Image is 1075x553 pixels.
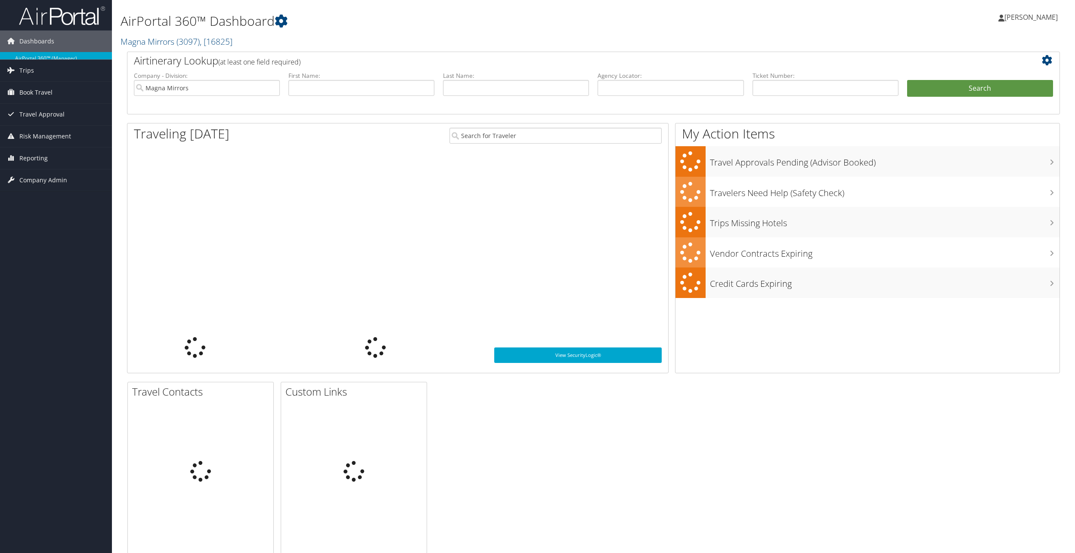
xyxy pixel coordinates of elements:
span: Dashboards [19,31,54,52]
h3: Travelers Need Help (Safety Check) [710,183,1060,199]
label: Company - Division: [134,71,280,80]
h2: Airtinerary Lookup [134,53,976,68]
span: Trips [19,60,34,81]
span: Travel Approval [19,104,65,125]
img: airportal-logo.png [19,6,105,26]
span: Company Admin [19,169,67,191]
a: Travelers Need Help (Safety Check) [675,177,1060,207]
h3: Travel Approvals Pending (Advisor Booked) [710,152,1060,169]
input: Search for Traveler [449,128,662,144]
h1: My Action Items [675,125,1060,143]
span: [PERSON_NAME] [1004,12,1058,22]
a: View SecurityLogic® [494,347,662,363]
h2: Custom Links [285,384,427,399]
span: Reporting [19,147,48,169]
span: , [ 16825 ] [200,36,232,47]
a: Travel Approvals Pending (Advisor Booked) [675,146,1060,177]
label: Ticket Number: [753,71,898,80]
label: First Name: [288,71,434,80]
h2: Travel Contacts [132,384,273,399]
span: Risk Management [19,126,71,147]
label: Agency Locator: [598,71,744,80]
a: Trips Missing Hotels [675,207,1060,237]
h1: AirPortal 360™ Dashboard [121,12,751,30]
span: Book Travel [19,82,53,103]
span: ( 3097 ) [177,36,200,47]
h3: Trips Missing Hotels [710,213,1060,229]
a: Vendor Contracts Expiring [675,237,1060,268]
a: [PERSON_NAME] [998,4,1066,30]
button: Search [907,80,1053,97]
a: Credit Cards Expiring [675,267,1060,298]
h3: Vendor Contracts Expiring [710,243,1060,260]
a: Magna Mirrors [121,36,232,47]
label: Last Name: [443,71,589,80]
h3: Credit Cards Expiring [710,273,1060,290]
h1: Traveling [DATE] [134,125,229,143]
span: (at least one field required) [218,57,301,67]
